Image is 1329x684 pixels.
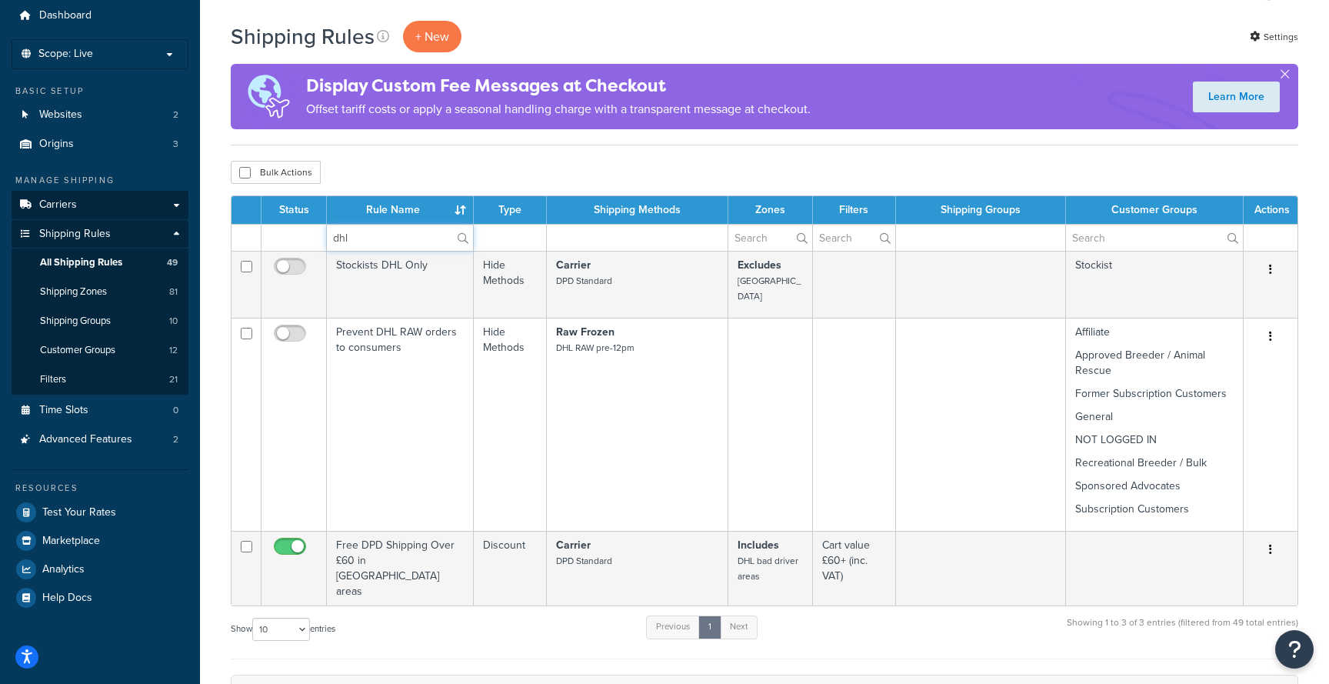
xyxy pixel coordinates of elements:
[39,9,92,22] span: Dashboard
[12,220,188,395] li: Shipping Rules
[169,344,178,357] span: 12
[12,220,188,249] a: Shipping Rules
[1075,432,1234,448] p: NOT LOGGED IN
[12,527,188,555] a: Marketplace
[42,535,100,548] span: Marketplace
[556,537,591,553] strong: Carrier
[231,22,375,52] h1: Shipping Rules
[1066,196,1244,224] th: Customer Groups
[39,404,88,417] span: Time Slots
[1066,225,1243,251] input: Search
[40,373,66,386] span: Filters
[646,616,700,639] a: Previous
[12,174,188,187] div: Manage Shipping
[12,336,188,365] li: Customer Groups
[720,616,758,639] a: Next
[1075,479,1234,494] p: Sponsored Advocates
[252,618,310,641] select: Showentries
[556,554,612,568] small: DPD Standard
[813,531,896,606] td: Cart value £60+ (inc. VAT)
[12,278,188,306] li: Shipping Zones
[12,130,188,158] a: Origins 3
[306,98,811,120] p: Offset tariff costs or apply a seasonal handling charge with a transparent message at checkout.
[39,433,132,446] span: Advanced Features
[12,556,188,583] a: Analytics
[728,196,812,224] th: Zones
[12,499,188,526] a: Test Your Rates
[12,584,188,612] a: Help Docs
[169,373,178,386] span: 21
[728,225,811,251] input: Search
[40,344,115,357] span: Customer Groups
[39,199,77,212] span: Carriers
[12,130,188,158] li: Origins
[1067,614,1298,647] div: Showing 1 to 3 of 3 entries (filtered from 49 total entries)
[12,425,188,454] a: Advanced Features 2
[12,249,188,277] li: All Shipping Rules
[698,616,721,639] a: 1
[12,101,188,129] a: Websites 2
[327,531,474,606] td: Free DPD Shipping Over £60 in [GEOGRAPHIC_DATA] areas
[12,396,188,425] a: Time Slots 0
[556,257,591,273] strong: Carrier
[1066,251,1244,318] td: Stockist
[738,257,781,273] strong: Excludes
[38,48,93,61] span: Scope: Live
[556,341,635,355] small: DHL RAW pre-12pm
[1075,386,1234,402] p: Former Subscription Customers
[327,251,474,318] td: Stockists DHL Only
[474,318,547,531] td: Hide Methods
[474,196,547,224] th: Type
[231,64,306,129] img: duties-banner-06bc72dcb5fe05cb3f9472aba00be2ae8eb53ab6f0d8bb03d382ba314ac3c341.png
[1193,82,1280,112] a: Learn More
[167,256,178,269] span: 49
[327,196,474,224] th: Rule Name : activate to sort column ascending
[738,537,779,553] strong: Includes
[556,324,615,340] strong: Raw Frozen
[12,101,188,129] li: Websites
[39,228,111,241] span: Shipping Rules
[39,108,82,122] span: Websites
[261,196,327,224] th: Status
[1075,455,1234,471] p: Recreational Breeder / Bulk
[231,161,321,184] button: Bulk Actions
[12,191,188,219] a: Carriers
[327,225,473,251] input: Search
[1066,318,1244,531] td: Affiliate
[39,138,74,151] span: Origins
[40,285,107,299] span: Shipping Zones
[169,315,178,328] span: 10
[1075,502,1234,517] p: Subscription Customers
[1275,630,1314,669] button: Open Resource Center
[12,425,188,454] li: Advanced Features
[1250,26,1298,48] a: Settings
[169,285,178,299] span: 81
[12,2,188,30] a: Dashboard
[1075,409,1234,425] p: General
[547,196,729,224] th: Shipping Methods
[896,196,1066,224] th: Shipping Groups
[12,365,188,394] li: Filters
[403,21,461,52] p: + New
[12,365,188,394] a: Filters 21
[42,506,116,519] span: Test Your Rates
[306,73,811,98] h4: Display Custom Fee Messages at Checkout
[12,482,188,495] div: Resources
[1075,348,1234,379] p: Approved Breeder / Animal Rescue
[173,433,178,446] span: 2
[42,592,92,605] span: Help Docs
[12,396,188,425] li: Time Slots
[173,138,178,151] span: 3
[12,336,188,365] a: Customer Groups 12
[173,108,178,122] span: 2
[813,225,895,251] input: Search
[12,85,188,98] div: Basic Setup
[738,554,798,583] small: DHL bad driver areas
[173,404,178,417] span: 0
[12,249,188,277] a: All Shipping Rules 49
